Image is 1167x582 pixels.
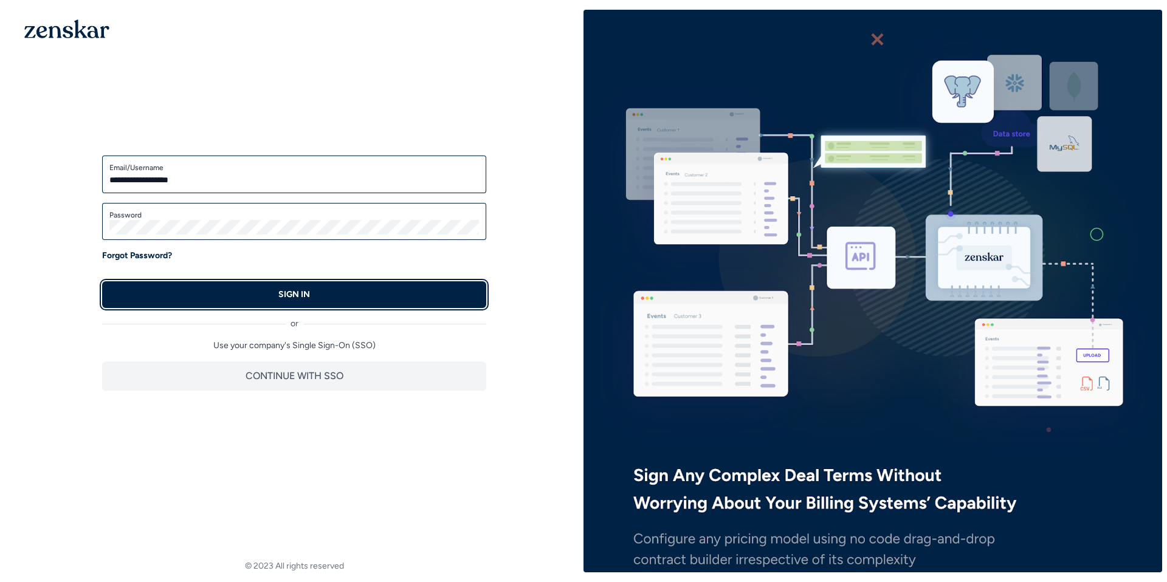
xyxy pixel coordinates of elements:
[102,361,486,391] button: CONTINUE WITH SSO
[278,289,310,301] p: SIGN IN
[102,281,486,308] button: SIGN IN
[102,340,486,352] p: Use your company's Single Sign-On (SSO)
[109,163,479,173] label: Email/Username
[109,210,479,220] label: Password
[102,250,172,262] a: Forgot Password?
[102,308,486,330] div: or
[24,19,109,38] img: 1OGAJ2xQqyY4LXKgY66KYq0eOWRCkrZdAb3gUhuVAqdWPZE9SRJmCz+oDMSn4zDLXe31Ii730ItAGKgCKgCCgCikA4Av8PJUP...
[5,560,583,572] footer: © 2023 All rights reserved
